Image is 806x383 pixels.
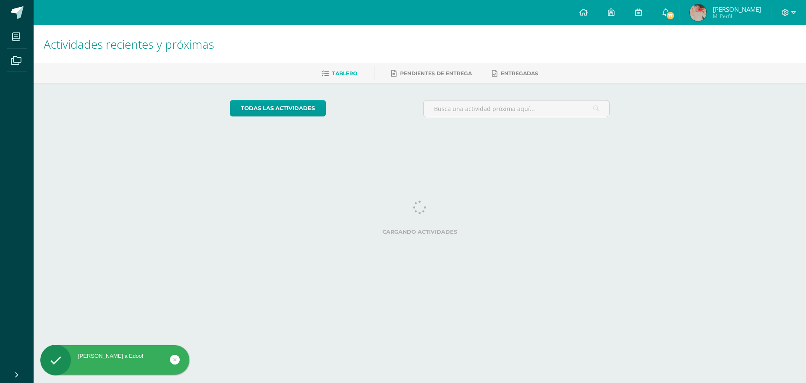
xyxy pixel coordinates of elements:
[713,13,761,20] span: Mi Perfil
[424,100,610,117] input: Busca una actividad próxima aquí...
[40,352,189,360] div: [PERSON_NAME] a Edoo!
[391,67,472,80] a: Pendientes de entrega
[230,100,326,116] a: todas las Actividades
[230,229,610,235] label: Cargando actividades
[492,67,538,80] a: Entregadas
[713,5,761,13] span: [PERSON_NAME]
[332,70,357,77] span: Tablero
[666,11,675,20] span: 17
[322,67,357,80] a: Tablero
[501,70,538,77] span: Entregadas
[44,36,214,52] span: Actividades recientes y próximas
[400,70,472,77] span: Pendientes de entrega
[690,4,707,21] img: 162fa3a5854539ecce3e996e474d5739.png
